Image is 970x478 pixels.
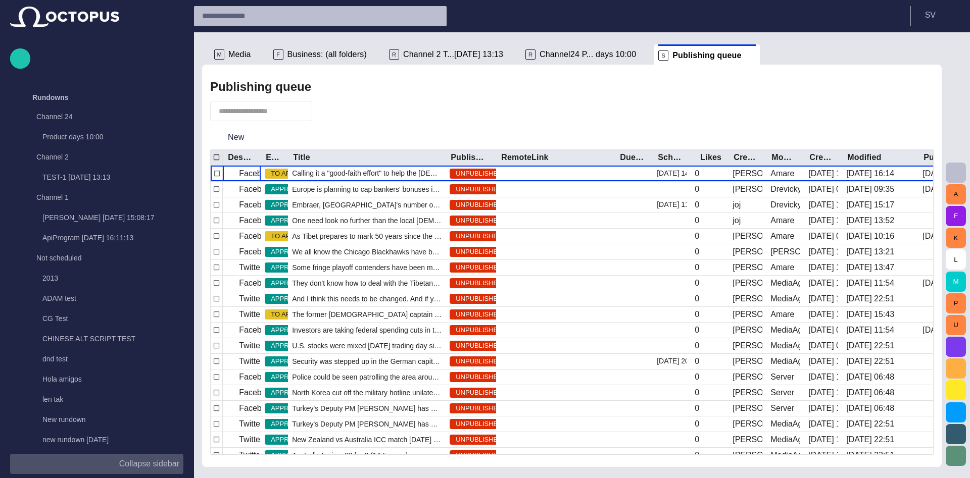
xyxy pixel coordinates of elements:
[273,49,283,60] p: F
[946,272,966,292] button: M
[450,403,508,413] span: UNPUBLISHED
[265,356,313,366] span: APPROVED
[42,394,63,404] p: len tak
[733,340,762,351] div: Janko
[808,262,838,273] div: 15/05/2013 13:21
[292,294,442,304] span: And I think this needs to be changed. And if you want to solve the dsajfsadl jflkdsa
[239,277,274,289] p: Facebook
[946,228,966,248] button: K
[695,184,699,195] div: 0
[239,434,263,446] p: Twitter
[239,355,263,367] p: Twitter
[923,325,952,336] div: 07/05/2018 09:31
[770,371,794,383] div: Server
[450,231,508,241] span: UNPUBLISHED
[450,325,508,335] span: UNPUBLISHED
[733,418,762,430] div: Janko
[265,325,313,335] span: APPROVED
[658,152,683,163] div: Scheduled
[946,315,966,335] button: U
[450,435,508,445] span: UNPUBLISHED
[695,403,699,414] div: 0
[292,388,442,398] span: North Korea cut off the military hotline unilaterally today as a prot
[292,216,442,226] span: One need look no further than the local Mexican stand to fin
[733,184,762,195] div: Janko
[42,334,135,344] p: CHINESE ALT SCRIPT TEST
[22,431,183,451] div: new rundown [DATE]
[733,199,741,210] div: joj
[654,44,759,65] div: SPublishing queue
[657,197,687,213] div: 10/04/2013 11:02
[695,418,699,430] div: 0
[770,231,794,242] div: Amare
[808,371,838,383] div: 24/05/2013 16:22
[846,231,894,242] div: 03/09 10:16
[700,152,721,163] div: Likes
[265,341,313,351] span: APPROVED
[770,293,800,304] div: MediaAgent
[808,168,838,179] div: 09/04/2013 15:40
[22,229,183,249] div: ApiProgram [DATE] 16:11:13
[450,262,508,273] span: UNPUBLISHED
[239,324,274,336] p: Facebook
[22,370,183,390] div: Hola amigos
[733,231,762,242] div: Janko
[42,132,104,142] p: Product days 10:00
[265,169,319,179] span: TO APPROVE
[658,50,668,61] p: S
[808,278,838,289] div: 15/05/2013 19:10
[501,152,549,163] div: RemoteLink
[770,387,794,398] div: Server
[292,309,442,320] span: The former England captain made 115 appearances for his country and 394 for Manchester United
[22,289,183,309] div: ADAM test
[695,356,699,367] div: 0
[265,309,319,320] span: TO APPROVE
[733,246,762,257] div: Janko
[292,372,442,382] span: Police could be seen patrolling the area around the German chancellory and sadpksajdlkcjsal
[265,419,313,429] span: APPROVED
[733,262,762,273] div: Janko
[808,418,838,430] div: 04/06/2013 18:33
[808,356,838,367] div: 24/05/2013 16:23
[239,418,263,430] p: Twitter
[734,152,758,163] div: Created by
[292,168,442,178] span: Calling it a "good-faith effort" to help the Egyptian people, U.S. Secretary of State John Kerry ...
[292,278,442,288] span: They don't know how to deal with the Tibetan issue. And I think this shows completed failure of C...
[239,215,274,227] p: Facebook
[846,278,894,289] div: 28/07/2022 11:54
[771,152,796,163] div: Modified by
[846,199,894,210] div: 01/09 15:17
[846,418,894,430] div: 30/03/2016 22:51
[846,403,894,414] div: 25/03/2016 06:48
[22,128,183,148] div: Product days 10:00
[239,261,263,274] p: Twitter
[265,372,313,382] span: APPROVED
[42,213,155,223] p: [PERSON_NAME] [DATE] 15:08:17
[22,410,183,431] div: New rundown
[733,403,762,414] div: Janko
[540,49,636,60] span: Channel24 P... days 10:00
[239,402,274,414] p: Facebook
[946,184,966,204] button: A
[42,354,68,364] p: dnd test
[657,166,687,181] div: 19/08 14:40
[210,44,269,65] div: MMedia
[265,200,313,210] span: APPROVED
[265,231,319,241] span: TO APPROVE
[808,434,838,445] div: 12/06/2013 10:39
[657,354,687,369] div: 24/05/2013 20:00
[525,49,536,60] p: R
[292,356,442,366] span: Security was stepped up in the German capital on Sunday (February 22)
[695,168,699,179] div: 0
[42,435,109,445] p: new rundown [DATE]
[923,184,952,195] div: 19/08 15:47
[265,435,313,445] span: APPROVED
[770,309,794,320] div: Amare
[923,231,952,242] div: 07/05/2018 09:30
[385,44,521,65] div: RChannel 2 T...[DATE] 13:13
[22,350,183,370] div: dnd test
[917,6,964,24] button: SV
[292,435,442,445] span: New Zealand vs Australia ICC match today at 1030
[265,184,313,194] span: APPROVED
[214,49,224,60] p: M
